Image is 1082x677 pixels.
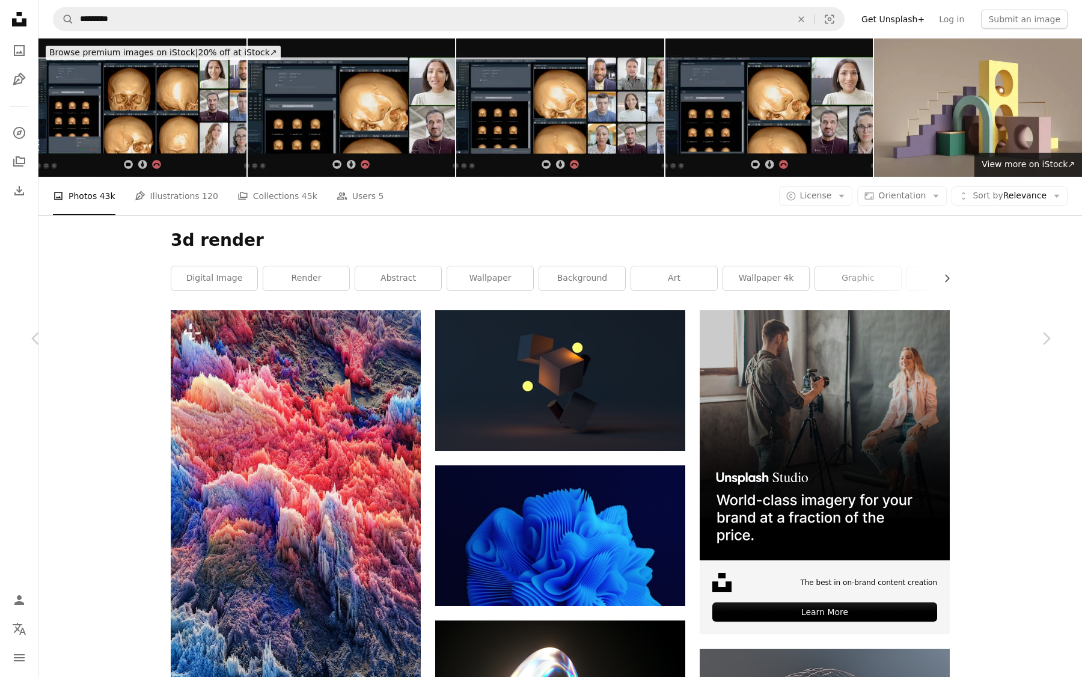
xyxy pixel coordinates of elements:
button: scroll list to the right [936,266,950,290]
a: The best in on-brand content creationLearn More [700,310,950,634]
a: Download History [7,179,31,203]
span: Sort by [973,191,1003,200]
a: Log in [932,10,971,29]
form: Find visuals sitewide [53,7,845,31]
div: Learn More [712,602,937,622]
button: Orientation [857,186,947,206]
a: digital image [171,266,257,290]
a: wallpaper 4k [723,266,809,290]
img: Medical Video Conference with 3D Skull Scan Analysis [665,38,873,177]
img: Medical Video Conference with 3D Skull Scan Analysis [38,38,246,177]
h1: 3d render [171,230,950,251]
img: brown cardboard box with yellow light [435,310,685,451]
a: Collections 45k [237,177,317,215]
a: Explore [7,121,31,145]
a: Next [1010,281,1082,396]
a: background [539,266,625,290]
button: Visual search [815,8,844,31]
img: 3d render, abstract background with colorful geometric composition. Playground with steps, blocks... [874,38,1082,177]
img: file-1631678316303-ed18b8b5cb9cimage [712,573,732,592]
span: 5 [378,189,384,203]
span: The best in on-brand content creation [800,578,937,588]
a: brown cardboard box with yellow light [435,375,685,386]
img: Virtual Medical Consultation with 3D CT Scan Analysis [248,38,456,177]
button: Sort byRelevance [952,186,1068,206]
button: Menu [7,646,31,670]
a: graphic [815,266,901,290]
a: art [631,266,717,290]
button: Language [7,617,31,641]
span: 45k [302,189,317,203]
a: Browse premium images on iStock|20% off at iStock↗ [38,38,288,67]
span: 120 [202,189,218,203]
span: Relevance [973,190,1047,202]
a: wallpaper [447,266,533,290]
a: a large group of colorful rocks with a sky in the background [171,492,421,503]
img: Medical Video Conference with 3D Skull Scan Analysis [456,38,664,177]
a: abstract [355,266,441,290]
a: Illustrations 120 [135,177,218,215]
a: View more on iStock↗ [974,153,1082,177]
button: Submit an image [981,10,1068,29]
img: file-1715651741414-859baba4300dimage [700,310,950,560]
a: Get Unsplash+ [854,10,932,29]
a: render [263,266,349,290]
a: Users 5 [337,177,384,215]
a: texture [907,266,993,290]
span: Browse premium images on iStock | [49,47,198,57]
span: View more on iStock ↗ [982,159,1075,169]
span: Orientation [878,191,926,200]
a: Log in / Sign up [7,588,31,612]
div: 20% off at iStock ↗ [46,46,281,60]
button: Clear [788,8,815,31]
button: Search Unsplash [53,8,74,31]
a: Illustrations [7,67,31,91]
a: blue smoke on black background [435,530,685,541]
span: License [800,191,832,200]
a: Collections [7,150,31,174]
button: License [779,186,853,206]
a: Photos [7,38,31,63]
img: blue smoke on black background [435,465,685,606]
